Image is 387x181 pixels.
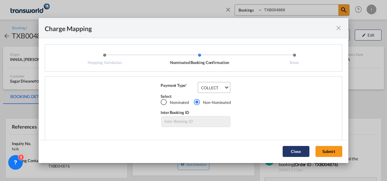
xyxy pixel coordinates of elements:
md-select: Select Payment Type: COLLECT [198,82,230,93]
div: Payment Type [161,83,197,94]
body: Editor, editor6 [6,6,106,12]
md-dialog: Mapping ValidationNominated Booking ... [39,18,348,163]
div: COLLECT [201,85,218,90]
li: Mapping Validation [57,53,152,65]
li: Done [247,53,342,65]
li: Nominated Booking Confirmation [152,53,247,65]
button: Submit [316,146,342,157]
button: Close [283,146,309,157]
div: Select [161,94,231,99]
div: Inter Booking ID [161,110,231,115]
div: Charge Mapping [45,24,92,32]
md-radio-button: Non-Nominated [194,99,231,105]
md-radio-button: Nominated [161,99,189,105]
input: Inter Booking ID [161,116,230,127]
md-icon: icon-close fg-AAA8AD cursor [335,24,342,32]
